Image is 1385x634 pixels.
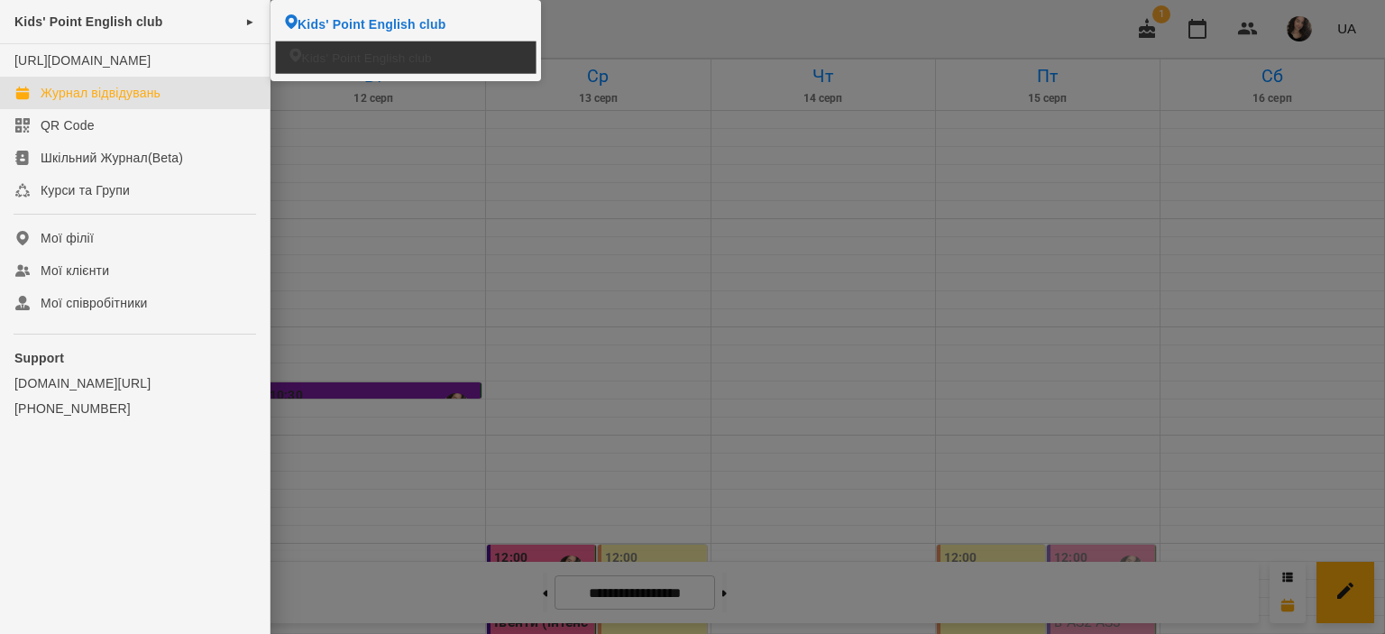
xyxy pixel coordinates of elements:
[41,229,94,247] div: Мої філії
[14,349,255,367] p: Support
[14,14,162,29] span: Kids' Point English club
[41,84,161,102] div: Журнал відвідувань
[14,374,255,392] a: [DOMAIN_NAME][URL]
[14,400,255,418] a: [PHONE_NUMBER]
[298,15,445,33] span: Kids' Point English club
[41,116,95,134] div: QR Code
[41,181,130,199] div: Курси та Групи
[41,262,109,280] div: Мої клієнти
[41,149,183,167] div: Шкільний Журнал(Beta)
[41,294,148,312] div: Мої співробітники
[245,14,255,29] span: ►
[301,49,431,66] span: Kids' Point English club
[14,53,151,68] a: [URL][DOMAIN_NAME]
